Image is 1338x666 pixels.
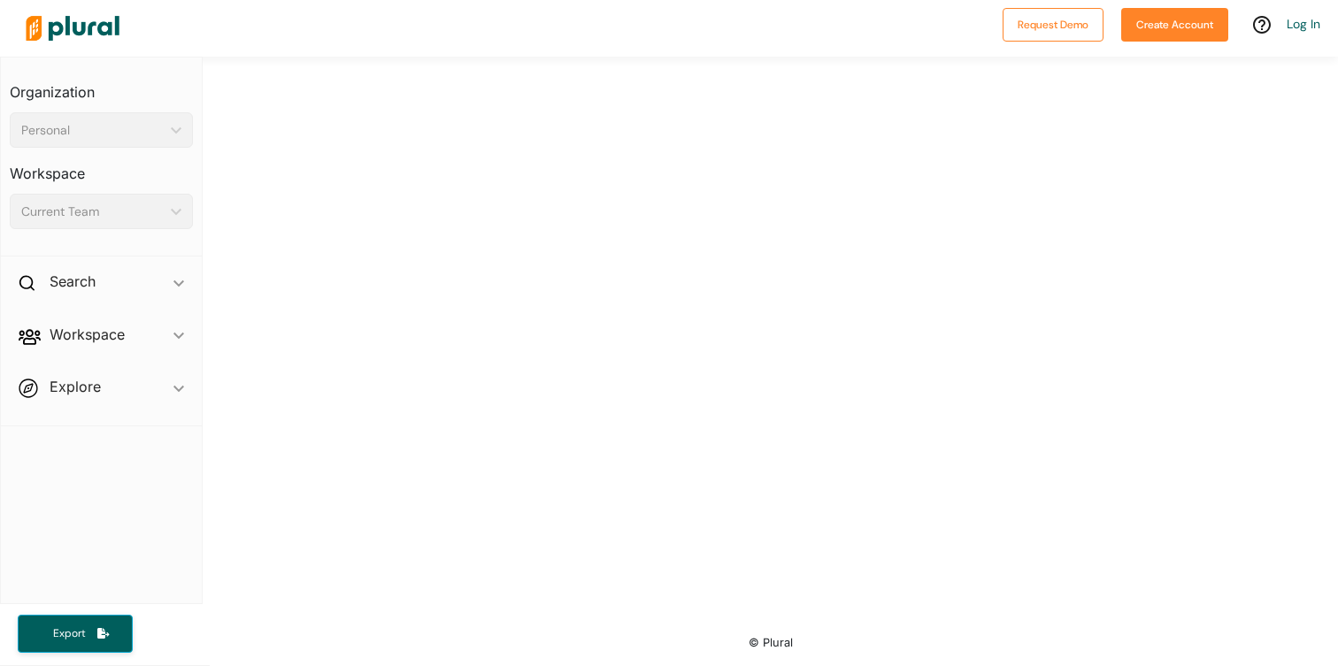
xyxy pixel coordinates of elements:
div: Personal [21,121,164,140]
div: Current Team [21,203,164,221]
button: Export [18,615,133,653]
a: Create Account [1121,14,1228,33]
h3: Organization [10,66,193,105]
span: Export [41,626,97,641]
button: Request Demo [1003,8,1103,42]
small: © Plural [749,636,793,649]
h3: Workspace [10,148,193,187]
a: Request Demo [1003,14,1103,33]
a: Log In [1287,16,1320,32]
button: Create Account [1121,8,1228,42]
h2: Search [50,272,96,291]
